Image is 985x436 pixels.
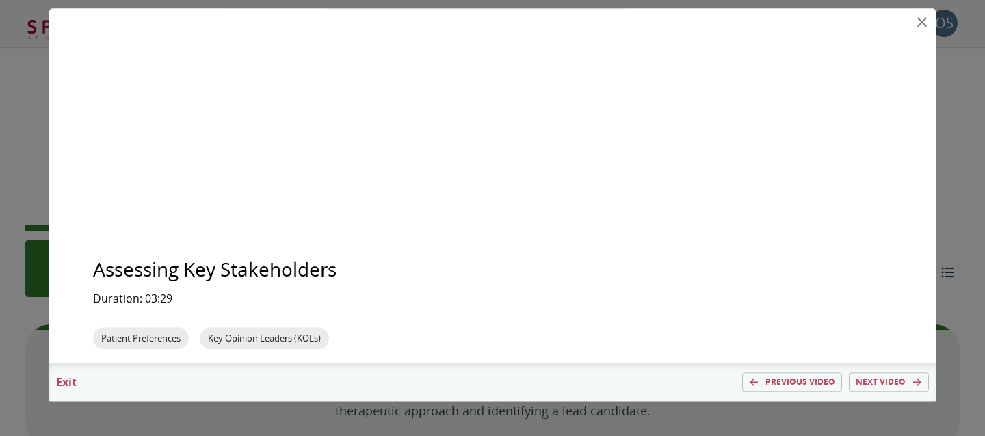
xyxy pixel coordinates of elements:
p: Next video [856,376,906,388]
button: close [908,9,936,36]
p: Exit [49,374,83,390]
span: Patient Preferences [93,332,189,344]
span: Key Opinion Leaders (KOLs) [200,332,329,344]
p: Assessing Key Stakeholders [93,255,892,283]
button: Next video [849,372,929,392]
button: Previous video [742,372,842,392]
p: Duration: 03:29 [93,290,892,307]
p: Previous video [765,376,835,388]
